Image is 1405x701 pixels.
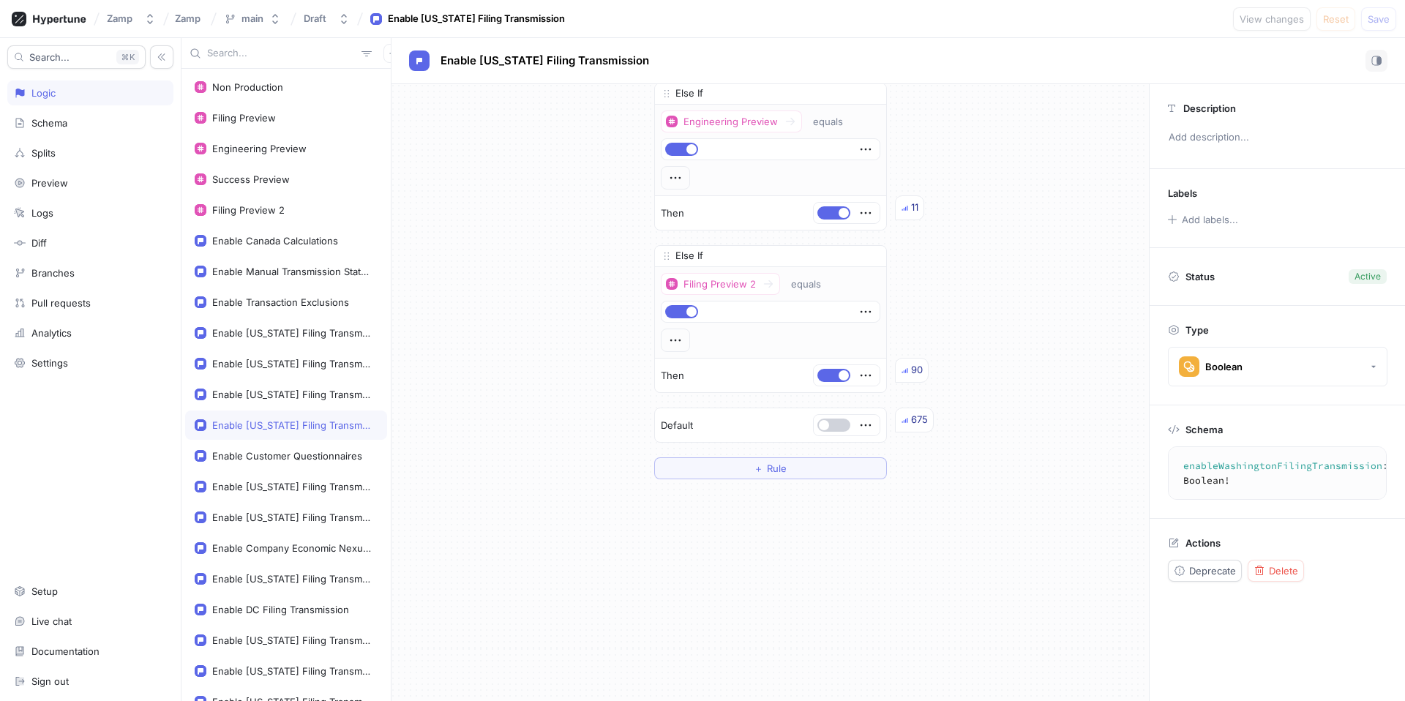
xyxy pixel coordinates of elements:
div: Sign out [31,675,69,687]
div: 90 [911,363,923,378]
button: ＋Rule [654,457,887,479]
button: Draft [298,7,356,31]
div: Enable Manual Transmission Status Update [212,266,372,277]
div: Zamp [107,12,132,25]
button: Save [1361,7,1396,31]
button: Filing Preview 2 [661,273,780,295]
div: equals [813,116,843,128]
span: Reset [1323,15,1349,23]
div: Enable [US_STATE] Filing Transmission [212,358,372,370]
span: Enable [US_STATE] Filing Transmission [441,55,649,67]
button: Reset [1316,7,1355,31]
div: Live chat [31,615,72,627]
div: Schema [31,117,67,129]
div: Pull requests [31,297,91,309]
div: Filing Preview [212,112,276,124]
p: Default [661,419,693,433]
p: Labels [1168,187,1197,199]
div: Draft [304,12,326,25]
p: Description [1183,102,1236,114]
div: Enable Customer Questionnaires [212,450,362,462]
div: Enable [US_STATE] Filing Transmission [212,511,372,523]
button: View changes [1233,7,1311,31]
button: Deprecate [1168,560,1242,582]
button: Add labels... [1163,210,1242,229]
span: ＋ [754,464,763,473]
div: Active [1355,270,1381,283]
button: Delete [1248,560,1304,582]
div: Enable [US_STATE] Filing Transmission [212,634,372,646]
span: Zamp [175,13,201,23]
button: Search...K [7,45,146,69]
div: Filing Preview 2 [683,278,756,290]
button: Zamp [101,7,162,31]
p: Add description... [1162,125,1393,150]
p: Status [1185,266,1215,287]
div: main [241,12,263,25]
div: Enable Canada Calculations [212,235,338,247]
div: Enable [US_STATE] Filing Transmission [212,665,372,677]
div: Engineering Preview [683,116,778,128]
button: Boolean [1168,347,1387,386]
div: Splits [31,147,56,159]
div: Branches [31,267,75,279]
p: Then [661,369,684,383]
button: Engineering Preview [661,110,802,132]
div: Engineering Preview [212,143,307,154]
button: main [218,7,287,31]
div: Enable Company Economic Nexus Report [212,542,372,554]
p: Schema [1185,424,1223,435]
div: Settings [31,357,68,369]
span: Rule [767,464,787,473]
div: Analytics [31,327,72,339]
div: equals [791,278,821,290]
div: Enable DC Filing Transmission [212,604,349,615]
button: equals [806,110,864,132]
span: Deprecate [1189,566,1236,575]
input: Search... [207,46,356,61]
div: Enable [US_STATE] Filing Transmission [212,327,372,339]
div: Enable [US_STATE] Filing Transmission [212,419,372,431]
p: Actions [1185,537,1221,549]
span: Save [1368,15,1390,23]
div: Enable [US_STATE] Filing Transmission [212,481,372,492]
div: Diff [31,237,47,249]
div: Logs [31,207,53,219]
span: View changes [1240,15,1304,23]
div: Preview [31,177,68,189]
div: Enable [US_STATE] Filing Transmission [212,389,372,400]
div: Non Production [212,81,283,93]
div: Success Preview [212,173,290,185]
div: Enable [US_STATE] Filing Transmission [212,573,372,585]
button: equals [784,273,842,295]
div: Enable Transaction Exclusions [212,296,349,308]
div: 675 [911,413,928,427]
div: Add labels... [1182,215,1238,225]
p: Else If [675,249,703,263]
div: Enable [US_STATE] Filing Transmission [388,12,565,26]
div: Filing Preview 2 [212,204,285,216]
div: Setup [31,585,58,597]
div: 11 [911,200,918,215]
div: Boolean [1205,361,1243,373]
span: Delete [1269,566,1298,575]
span: Search... [29,53,70,61]
div: K [116,50,139,64]
div: Documentation [31,645,100,657]
a: Documentation [7,639,173,664]
p: Then [661,206,684,221]
p: Type [1185,324,1209,336]
div: Logic [31,87,56,99]
p: Else If [675,86,703,101]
